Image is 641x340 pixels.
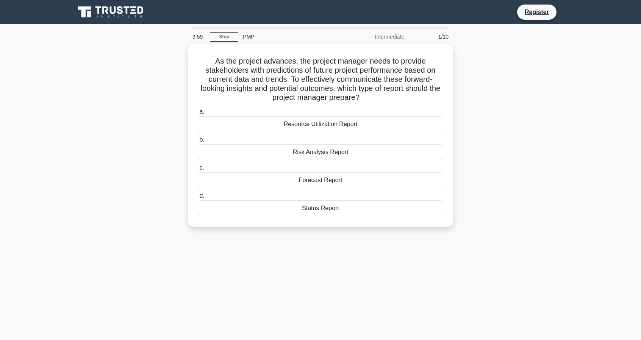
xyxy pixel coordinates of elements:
[238,29,342,44] div: PMP
[210,32,238,42] a: Stop
[188,29,210,44] div: 9:59
[198,172,443,188] div: Forecast Report
[520,7,553,17] a: Register
[199,164,204,171] span: c.
[198,200,443,216] div: Status Report
[199,136,204,143] span: b.
[197,56,444,103] h5: As the project advances, the project manager needs to provide stakeholders with predictions of fu...
[198,116,443,132] div: Resource Utilization Report
[409,29,453,44] div: 1/10
[198,144,443,160] div: Risk Analysis Report
[199,108,204,115] span: a.
[199,192,204,199] span: d.
[342,29,409,44] div: Intermediate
